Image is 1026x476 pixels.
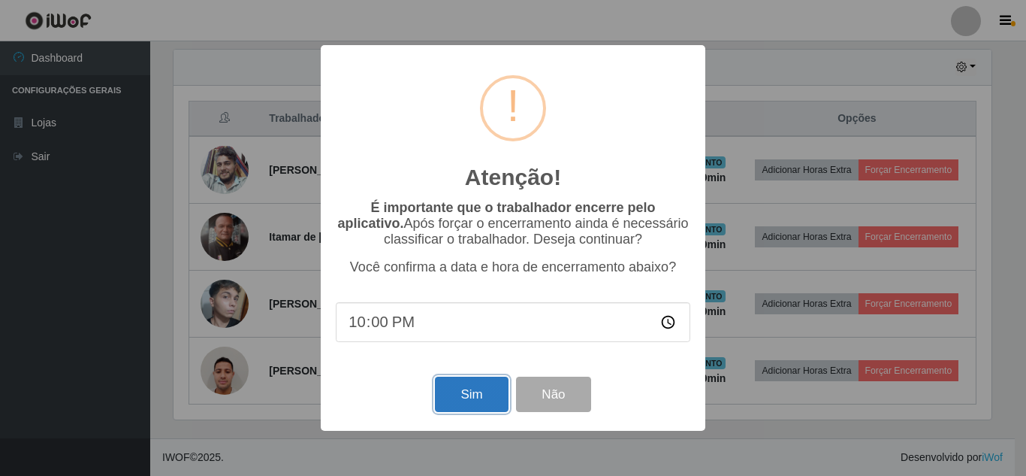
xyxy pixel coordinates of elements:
button: Sim [435,377,508,412]
p: Após forçar o encerramento ainda é necessário classificar o trabalhador. Deseja continuar? [336,200,690,247]
b: É importante que o trabalhador encerre pelo aplicativo. [337,200,655,231]
button: Não [516,377,590,412]
h2: Atenção! [465,164,561,191]
p: Você confirma a data e hora de encerramento abaixo? [336,259,690,275]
